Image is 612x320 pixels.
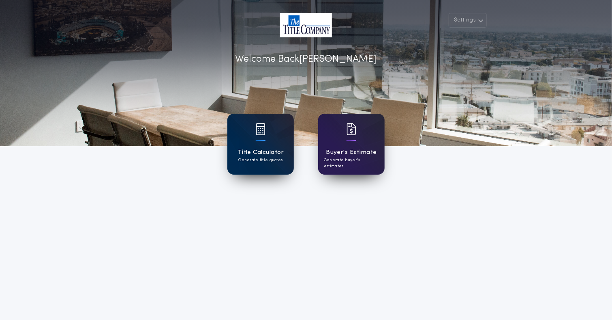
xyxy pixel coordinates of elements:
h1: Title Calculator [238,148,284,157]
a: card iconBuyer's EstimateGenerate buyer's estimates [318,114,385,175]
h1: Buyer's Estimate [326,148,377,157]
button: Settings [449,13,487,28]
img: card icon [347,123,356,135]
p: Generate buyer's estimates [324,157,379,169]
p: Generate title quotes [238,157,282,163]
img: account-logo [280,13,332,37]
a: card iconTitle CalculatorGenerate title quotes [227,114,294,175]
img: card icon [256,123,265,135]
p: Welcome Back [PERSON_NAME] [235,52,377,67]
